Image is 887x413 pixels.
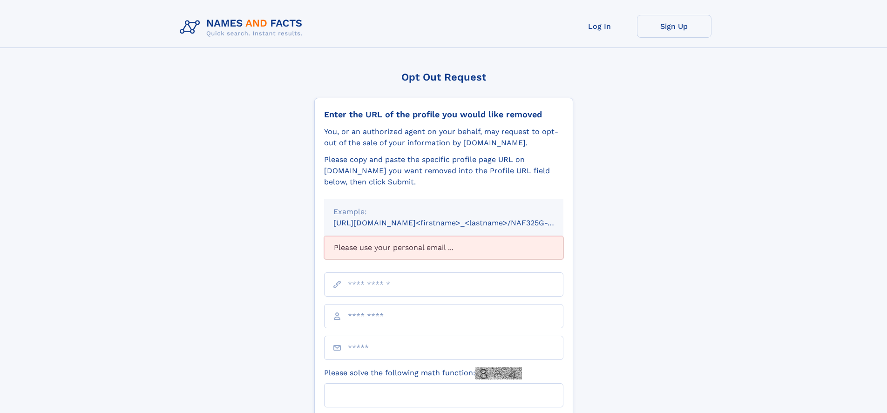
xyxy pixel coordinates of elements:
a: Log In [562,15,637,38]
div: Please use your personal email ... [324,236,563,259]
div: Enter the URL of the profile you would like removed [324,109,563,120]
img: Logo Names and Facts [176,15,310,40]
div: You, or an authorized agent on your behalf, may request to opt-out of the sale of your informatio... [324,126,563,149]
div: Example: [333,206,554,217]
small: [URL][DOMAIN_NAME]<firstname>_<lastname>/NAF325G-xxxxxxxx [333,218,581,227]
div: Please copy and paste the specific profile page URL on [DOMAIN_NAME] you want removed into the Pr... [324,154,563,188]
label: Please solve the following math function: [324,367,522,379]
div: Opt Out Request [314,71,573,83]
a: Sign Up [637,15,711,38]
